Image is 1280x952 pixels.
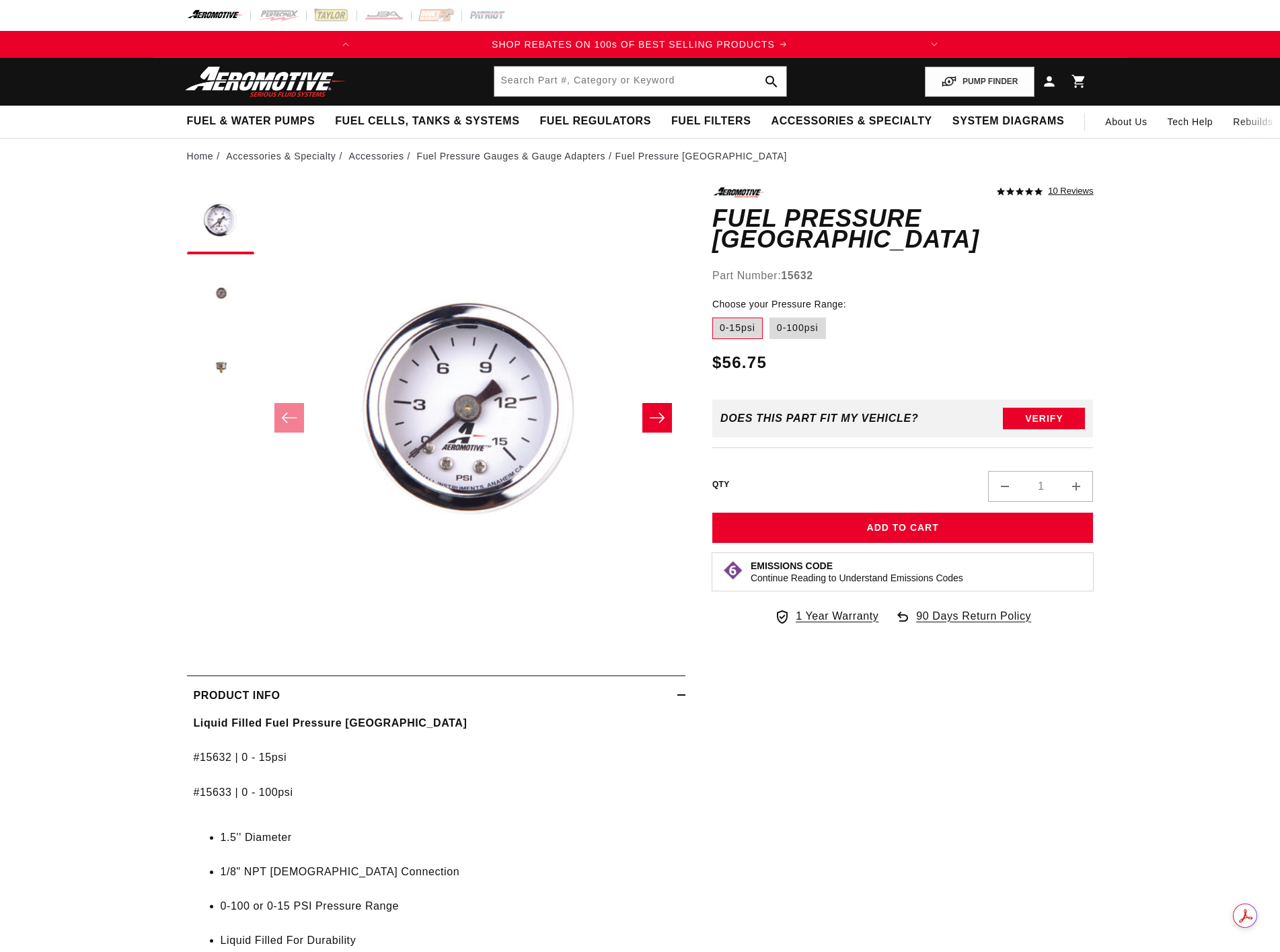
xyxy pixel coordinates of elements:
[359,37,920,52] a: SHOP REBATES ON 100s OF BEST SELLING PRODUCTS
[177,106,326,137] summary: Fuel & Water Pumps
[1105,116,1147,127] span: About Us
[712,318,763,339] label: 0-15psi
[916,608,1031,638] span: 90 Days Return Policy
[751,560,963,584] button: Emissions CodeContinue Reading to Understand Emissions Codes
[642,403,672,433] button: Slide right
[187,261,254,328] button: Load image 2 in gallery view
[1095,106,1157,138] a: About Us
[529,106,661,137] summary: Fuel Regulators
[712,267,1094,285] div: Part Number:
[194,715,679,801] p: #15632 | 0 - 15psi #15633 | 0 - 100psi
[417,149,606,163] a: Fuel Pressure Gauges & Gauge Adapters
[187,187,254,254] button: Load image 1 in gallery view
[661,106,761,137] summary: Fuel Filters
[187,676,685,715] summary: Product Info
[539,114,650,129] span: Fuel Regulators
[494,67,786,96] input: Search by Part Number, Category or Keyword
[187,187,685,648] media-gallery: Gallery Viewer
[226,149,346,163] li: Accessories & Specialty
[182,66,350,98] img: Aeromotive
[671,114,751,129] span: Fuel Filters
[1158,106,1223,138] summary: Tech Help
[774,608,878,625] a: 1 Year Warranty
[187,114,315,129] span: Fuel & Water Pumps
[921,31,948,58] button: Translation missing: en.sections.announcements.next_announcement
[1048,187,1093,196] a: 10 reviews
[720,412,919,425] div: Does This part fit My vehicle?
[194,687,280,704] h2: Product Info
[952,114,1064,129] span: System Diagrams
[153,31,1127,58] slideshow-component: Translation missing: en.sections.announcements.announcement_bar
[274,403,304,433] button: Slide left
[712,208,1094,250] h1: Fuel Pressure [GEOGRAPHIC_DATA]
[348,149,404,163] a: Accessories
[712,513,1094,543] button: Add to Cart
[895,608,1031,638] a: 90 Days Return Policy
[942,106,1074,137] summary: System Diagrams
[187,149,214,163] a: Home
[771,114,932,129] span: Accessories & Specialty
[796,608,878,625] span: 1 Year Warranty
[769,318,826,339] label: 0-100psi
[221,863,679,881] li: 1/8" NPT [DEMOGRAPHIC_DATA] Connection
[712,479,730,490] label: QTY
[194,717,467,729] strong: Liquid Filled Fuel Pressure [GEOGRAPHIC_DATA]
[751,572,963,584] p: Continue Reading to Understand Emissions Codes
[615,149,787,163] li: Fuel Pressure [GEOGRAPHIC_DATA]
[712,297,848,312] legend: Choose your Pressure Range:
[925,67,1034,97] button: PUMP FINDER
[325,106,529,137] summary: Fuel Cells, Tanks & Systems
[221,898,679,915] li: 0-100 or 0-15 PSI Pressure Range
[187,149,1094,163] nav: breadcrumbs
[335,114,519,129] span: Fuel Cells, Tanks & Systems
[757,67,786,96] button: search button
[332,31,359,58] button: Translation missing: en.sections.announcements.previous_announcement
[1233,114,1273,129] span: Rebuilds
[359,37,920,52] div: 1 of 2
[781,270,813,281] strong: 15632
[712,351,767,375] span: $56.75
[1168,114,1213,129] span: Tech Help
[761,106,942,137] summary: Accessories & Specialty
[492,39,775,50] span: SHOP REBATES ON 100s OF BEST SELLING PRODUCTS
[221,829,679,846] li: 1.5'' Diameter
[221,932,679,949] li: Liquid Filled For Durability
[751,560,833,571] strong: Emissions Code
[359,37,920,52] div: Announcement
[1003,408,1085,429] button: Verify
[722,560,744,581] img: Emissions code
[187,335,254,402] button: Load image 3 in gallery view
